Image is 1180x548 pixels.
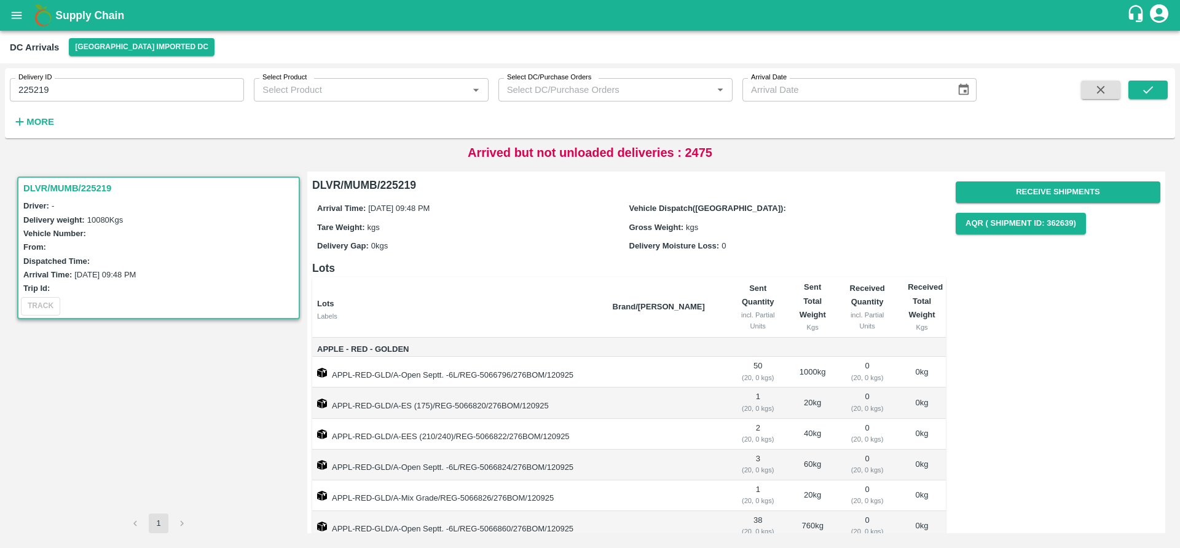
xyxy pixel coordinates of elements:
label: Vehicle Number: [23,229,86,238]
label: Dispatched Time: [23,256,90,266]
td: 760 kg [789,511,836,542]
div: Kgs [798,322,827,333]
label: Delivery Moisture Loss: [629,241,720,250]
h3: DLVR/MUMB/225219 [23,180,297,196]
span: 0 kgs [371,241,388,250]
label: [DATE] 09:48 PM [74,270,136,279]
img: box [317,368,327,378]
nav: pagination navigation [124,514,194,533]
b: Received Quantity [850,284,885,306]
td: APPL-RED-GLD/A-Open Septt. -6L/REG-5066796/276BOM/120925 [312,357,603,387]
span: kgs [686,223,698,232]
td: APPL-RED-GLD/A-ES (175)/REG-5066820/276BOM/120925 [312,387,603,418]
td: 1 [727,387,789,418]
b: Sent Total Weight [800,282,826,319]
td: 20 kg [789,480,836,511]
b: Lots [317,299,334,308]
button: Open [712,82,728,98]
td: 0 kg [898,387,946,418]
label: Tare Weight: [317,223,365,232]
td: 60 kg [789,450,836,480]
div: ( 20, 0 kgs) [737,372,779,383]
img: box [317,460,327,470]
td: 3 [727,450,789,480]
div: customer-support [1127,4,1148,26]
span: kgs [368,223,380,232]
td: 0 [836,357,898,387]
img: box [317,429,327,439]
input: Enter Delivery ID [10,78,244,101]
td: 0 [836,387,898,418]
td: 40 kg [789,419,836,450]
img: logo [31,3,55,28]
label: Select DC/Purchase Orders [507,73,591,82]
a: Supply Chain [55,7,1127,24]
b: Supply Chain [55,9,124,22]
div: ( 20, 0 kgs) [737,464,779,475]
b: Received Total Weight [908,282,943,319]
label: 10080 Kgs [87,215,124,224]
td: 0 [836,450,898,480]
td: APPL-RED-GLD/A-Mix Grade/REG-5066826/276BOM/120925 [312,480,603,511]
button: Receive Shipments [956,181,1160,203]
td: 0 [836,419,898,450]
div: ( 20, 0 kgs) [846,464,888,475]
td: APPL-RED-GLD/A-Open Septt. -6L/REG-5066824/276BOM/120925 [312,450,603,480]
td: 0 kg [898,419,946,450]
button: AQR ( Shipment Id: 362639) [956,213,1086,234]
div: ( 20, 0 kgs) [846,403,888,414]
img: box [317,522,327,531]
b: Sent Quantity [742,284,774,306]
td: 50 [727,357,789,387]
td: 0 kg [898,511,946,542]
label: Vehicle Dispatch([GEOGRAPHIC_DATA]): [629,204,786,213]
div: incl. Partial Units [737,309,779,332]
div: account of current user [1148,2,1170,28]
button: Select DC [69,38,214,56]
div: ( 20, 0 kgs) [737,403,779,414]
td: APPL-RED-GLD/A-Open Septt. -6L/REG-5066860/276BOM/120925 [312,511,603,542]
div: Labels [317,311,603,322]
img: box [317,399,327,408]
button: Choose date [952,78,975,101]
label: Arrival Time: [317,204,366,213]
button: More [10,111,57,132]
td: 0 kg [898,450,946,480]
input: Select Product [258,82,464,98]
p: Arrived but not unloaded deliveries : 2475 [468,143,712,162]
label: From: [23,242,46,252]
button: Open [468,82,484,98]
td: 0 kg [898,480,946,511]
label: Driver: [23,201,49,210]
td: 1000 kg [789,357,836,387]
div: ( 20, 0 kgs) [846,372,888,383]
label: Gross Weight: [629,223,684,232]
button: open drawer [2,1,31,30]
div: ( 20, 0 kgs) [737,495,779,506]
span: 0 [722,241,726,250]
td: 2 [727,419,789,450]
input: Select DC/Purchase Orders [502,82,693,98]
td: 1 [727,480,789,511]
td: 0 [836,511,898,542]
td: 0 kg [898,357,946,387]
span: - [52,201,54,210]
div: DC Arrivals [10,39,59,55]
span: Apple - Red - Golden [317,343,603,357]
label: Trip Id: [23,284,50,293]
img: box [317,491,327,501]
h6: DLVR/MUMB/225219 [312,177,946,194]
button: page 1 [149,514,168,533]
td: 38 [727,511,789,542]
label: Delivery Gap: [317,241,369,250]
b: Brand/[PERSON_NAME] [613,302,705,311]
div: ( 20, 0 kgs) [846,495,888,506]
div: ( 20, 0 kgs) [737,434,779,445]
td: APPL-RED-GLD/A-EES (210/240)/REG-5066822/276BOM/120925 [312,419,603,450]
div: ( 20, 0 kgs) [846,526,888,537]
div: ( 20, 0 kgs) [846,434,888,445]
div: ( 20, 0 kgs) [737,526,779,537]
label: Delivery ID [18,73,52,82]
label: Arrival Time: [23,270,72,279]
td: 0 [836,480,898,511]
